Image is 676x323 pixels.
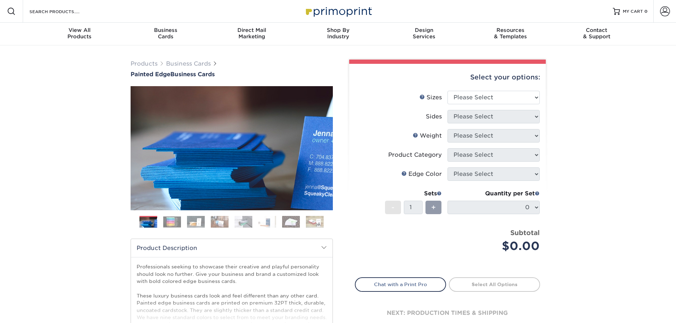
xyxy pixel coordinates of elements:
img: Business Cards 07 [282,216,300,228]
span: Resources [467,27,554,33]
div: Sizes [419,93,442,102]
img: Painted Edge 01 [131,47,333,249]
div: Sets [385,189,442,198]
a: Direct MailMarketing [209,23,295,45]
div: Marketing [209,27,295,40]
span: Business [122,27,209,33]
div: & Support [554,27,640,40]
span: Contact [554,27,640,33]
span: - [391,202,395,213]
div: Products [37,27,123,40]
a: Chat with a Print Pro [355,277,446,291]
div: Select your options: [355,64,540,91]
span: + [431,202,436,213]
div: Industry [295,27,381,40]
span: Painted Edge [131,71,170,78]
div: & Templates [467,27,554,40]
img: Business Cards 08 [306,216,324,228]
input: SEARCH PRODUCTS..... [29,7,98,16]
span: MY CART [623,9,643,15]
div: Product Category [388,151,442,159]
img: Business Cards 05 [235,216,252,228]
span: Direct Mail [209,27,295,33]
img: Business Cards 02 [163,216,181,227]
a: Painted EdgeBusiness Cards [131,71,333,78]
a: Select All Options [449,277,540,291]
div: Edge Color [401,170,442,178]
span: View All [37,27,123,33]
div: Quantity per Set [447,189,540,198]
h1: Business Cards [131,71,333,78]
h2: Product Description [131,239,332,257]
a: Shop ByIndustry [295,23,381,45]
a: Contact& Support [554,23,640,45]
a: DesignServices [381,23,467,45]
strong: Subtotal [510,229,540,236]
a: BusinessCards [122,23,209,45]
img: Business Cards 03 [187,216,205,228]
img: Business Cards 04 [211,216,229,228]
span: Shop By [295,27,381,33]
img: Primoprint [303,4,374,19]
div: Sides [426,112,442,121]
div: Cards [122,27,209,40]
a: Business Cards [166,60,211,67]
a: Products [131,60,158,67]
a: View AllProducts [37,23,123,45]
a: Resources& Templates [467,23,554,45]
span: Design [381,27,467,33]
span: 0 [644,9,648,14]
img: Business Cards 06 [258,216,276,228]
div: $0.00 [453,238,540,255]
img: Business Cards 01 [139,213,157,231]
div: Services [381,27,467,40]
div: Weight [413,132,442,140]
